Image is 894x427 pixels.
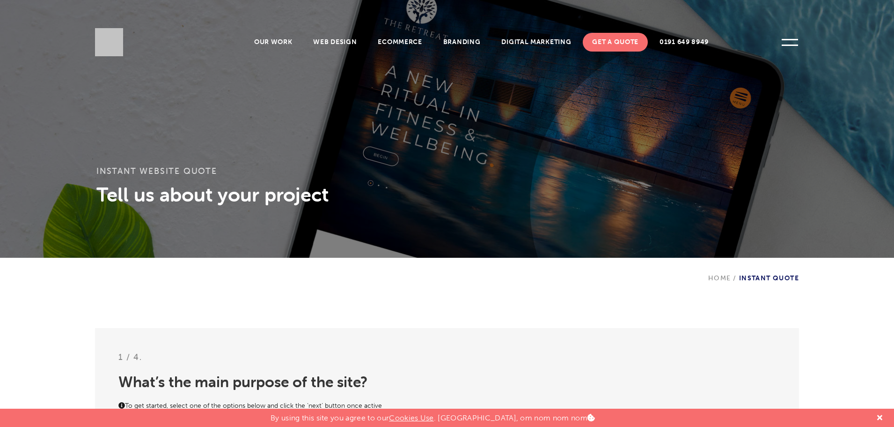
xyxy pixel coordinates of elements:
[368,33,431,52] a: Ecommerce
[708,274,731,282] a: Home
[492,33,580,52] a: Digital Marketing
[389,413,434,422] a: Cookies Use
[95,28,123,56] img: Sleeky Web Design Newcastle
[304,33,366,52] a: Web Design
[118,352,776,370] h3: 1 / 4.
[434,33,490,52] a: Branding
[118,370,776,406] h2: What’s the main purpose of the site?
[96,166,798,183] h1: Instant Website Quote
[731,274,739,282] span: /
[245,33,302,52] a: Our Work
[650,33,718,52] a: 0191 649 8949
[118,401,776,420] p: To get started, select one of the options below and click the ‘next’ button once active
[271,409,595,422] p: By using this site you agree to our . [GEOGRAPHIC_DATA], om nom nom nom
[96,183,798,206] h3: Tell us about your project
[708,258,799,282] div: Instant Quote
[583,33,648,52] a: Get A Quote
